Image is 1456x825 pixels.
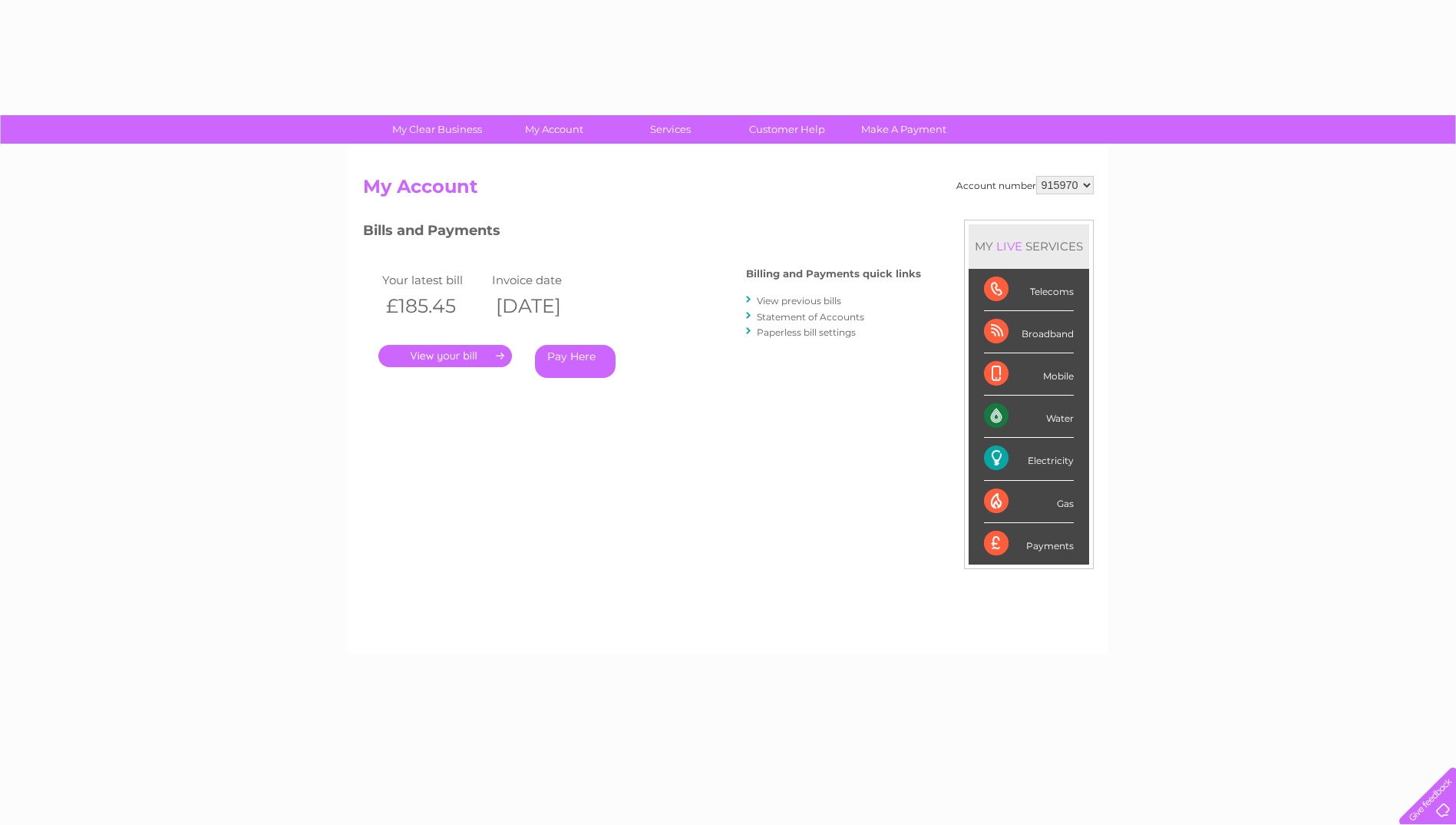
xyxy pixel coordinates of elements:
a: View previous bills [757,295,841,306]
a: My Clear Business [374,115,500,144]
th: £185.45 [378,290,489,322]
div: Telecoms [984,269,1074,311]
div: Gas [984,481,1074,523]
div: Electricity [984,438,1074,480]
a: Pay Here [535,345,616,378]
a: Statement of Accounts [757,311,864,323]
div: Water [984,396,1074,438]
h3: Bills and Payments [363,220,921,247]
a: . [378,345,512,367]
a: Make A Payment [840,115,967,144]
td: Invoice date [488,270,599,290]
a: Paperless bill settings [757,326,856,338]
a: My Account [490,115,617,144]
div: Payments [984,523,1074,565]
div: Broadband [984,311,1074,353]
div: Account number [956,176,1094,194]
td: Your latest bill [378,270,489,290]
a: Customer Help [724,115,850,144]
div: Mobile [984,353,1074,396]
div: MY SERVICES [969,224,1089,268]
div: LIVE [993,239,1025,253]
h4: Billing and Payments quick links [746,268,921,280]
a: Services [607,115,734,144]
h2: My Account [363,176,1094,205]
th: [DATE] [488,290,599,322]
